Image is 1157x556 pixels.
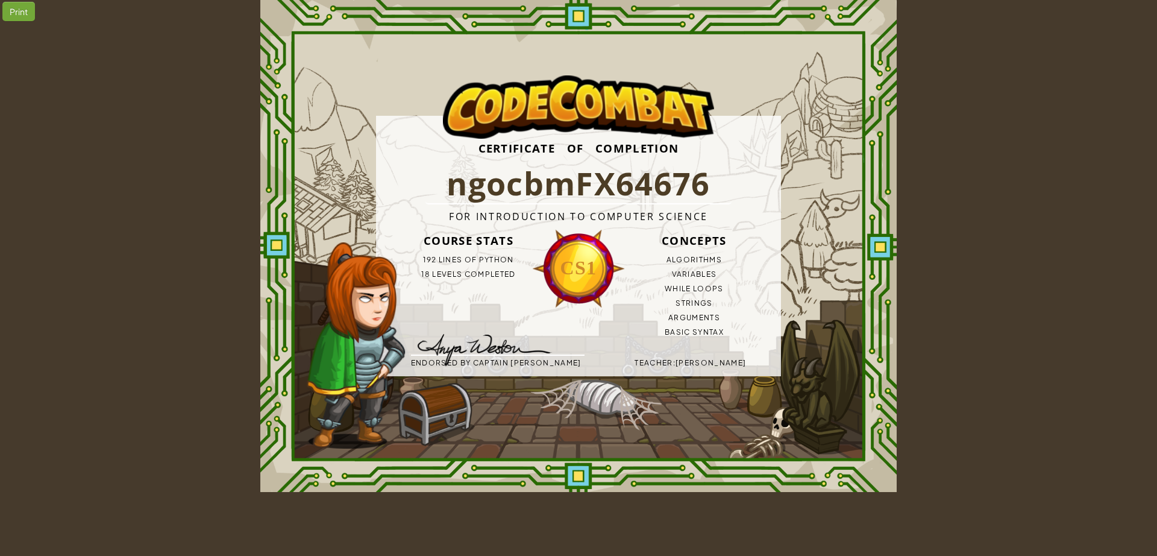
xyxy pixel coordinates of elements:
[607,267,781,282] li: Variables
[425,164,732,204] h1: ngocbmFX64676
[439,255,477,264] span: lines of
[443,75,714,139] img: logo.png
[673,358,676,367] span: :
[607,296,781,311] li: Strings
[607,311,781,325] li: Arguments
[532,229,625,309] img: medallion-cs1.png
[432,270,515,279] span: levels completed
[399,327,560,370] img: signature-captain.png
[479,255,514,264] span: Python
[607,282,781,296] li: While Loops
[307,242,405,449] img: pose-captain.png
[2,2,35,21] div: Print
[607,325,781,340] li: Basic Syntax
[449,210,472,223] span: For
[376,132,781,164] h3: Certificate of Completion
[607,229,781,253] h3: Concepts
[421,270,430,279] span: 18
[476,210,708,223] span: Introduction to Computer Science
[382,229,556,253] h3: Course Stats
[676,358,746,367] span: [PERSON_NAME]
[532,252,625,284] h3: CS1
[635,358,673,367] span: Teacher
[423,255,436,264] span: 192
[607,253,781,267] li: Algorithms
